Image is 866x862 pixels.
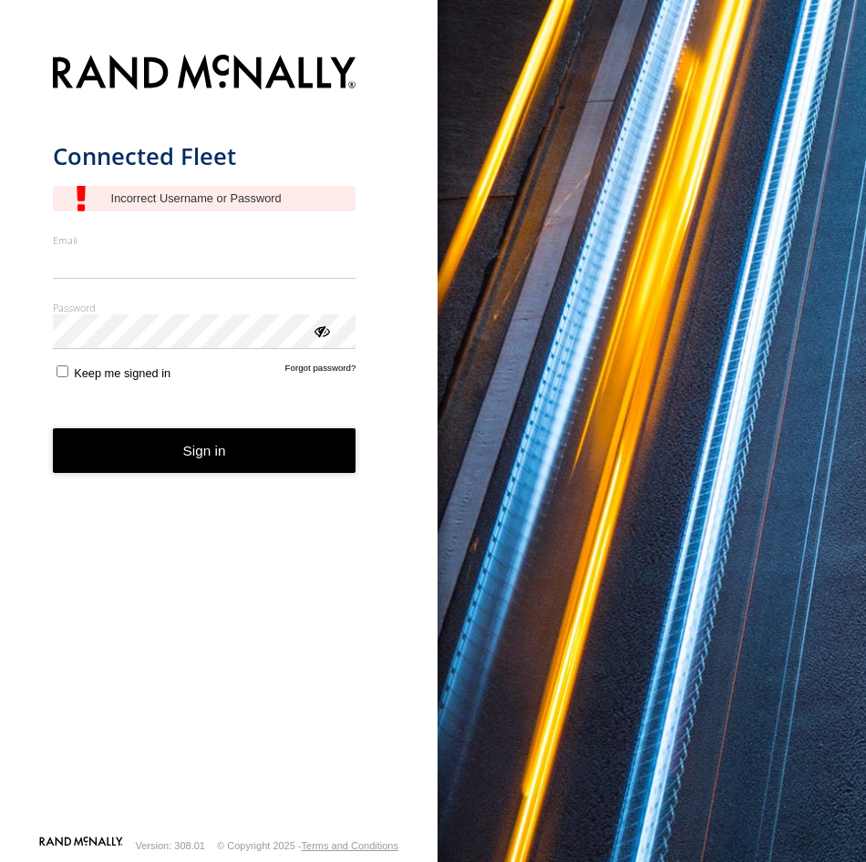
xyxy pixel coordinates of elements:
[53,51,356,97] img: Rand McNally
[74,366,170,380] span: Keep me signed in
[136,840,205,851] div: Version: 308.01
[302,840,398,851] a: Terms and Conditions
[285,363,356,380] a: Forgot password?
[217,840,398,851] div: © Copyright 2025 -
[53,44,386,836] form: main
[57,365,68,377] input: Keep me signed in
[312,321,330,339] div: ViewPassword
[53,301,356,314] label: Password
[53,428,356,473] button: Sign in
[53,233,356,247] label: Email
[39,836,123,855] a: Visit our Website
[53,141,356,171] h1: Connected Fleet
